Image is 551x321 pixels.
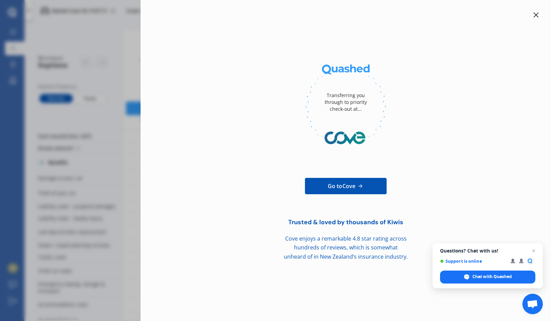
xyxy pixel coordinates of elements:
div: Cove enjoys a remarkable 4.8 star rating across hundreds of reviews, which is somewhat unheard of... [271,234,421,261]
img: Cove.webp [305,123,386,153]
div: Trusted & loved by thousands of Kiwis [271,219,421,226]
span: Support is online [440,259,506,264]
span: Chat with Quashed [440,271,535,284]
a: Open chat [522,294,543,314]
a: Go toCove [305,178,387,194]
span: Chat with Quashed [472,274,512,280]
span: Go to Cove [328,182,355,190]
span: Questions? Chat with us! [440,248,535,254]
div: Transferring you through to priority check-out at... [319,82,373,123]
